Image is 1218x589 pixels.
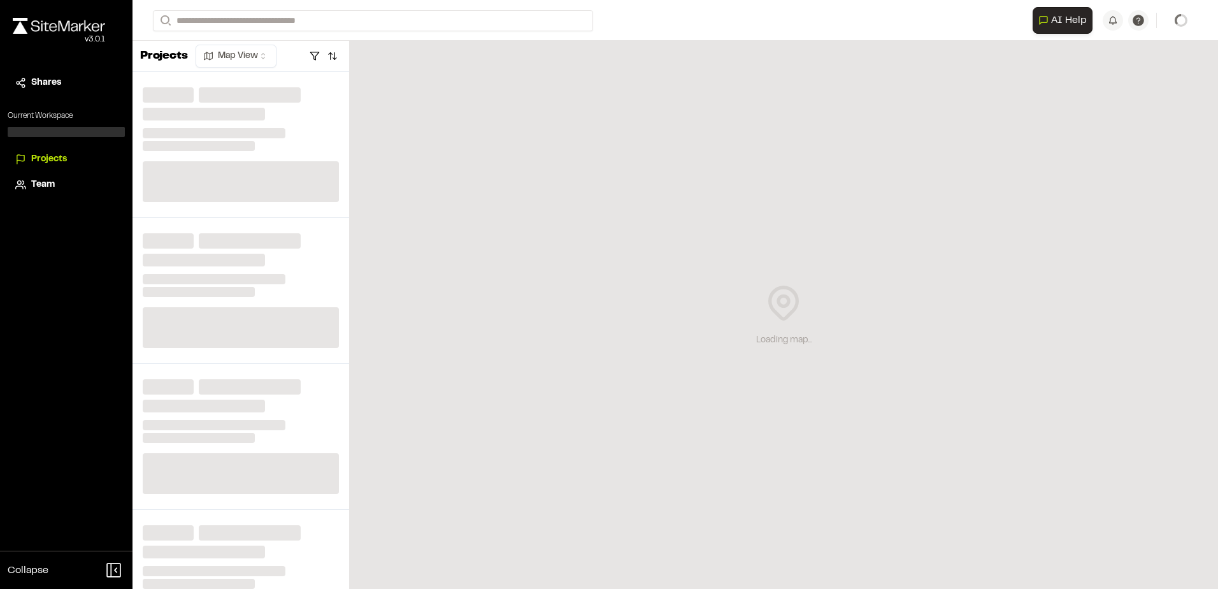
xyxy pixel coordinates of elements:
[8,110,125,122] p: Current Workspace
[153,10,176,31] button: Search
[15,76,117,90] a: Shares
[13,34,105,45] div: Oh geez...please don't...
[31,178,55,192] span: Team
[1033,7,1098,34] div: Open AI Assistant
[756,333,812,347] div: Loading map...
[140,48,188,65] p: Projects
[15,178,117,192] a: Team
[15,152,117,166] a: Projects
[8,563,48,578] span: Collapse
[13,18,105,34] img: rebrand.png
[1051,13,1087,28] span: AI Help
[31,76,61,90] span: Shares
[1033,7,1093,34] button: Open AI Assistant
[31,152,67,166] span: Projects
